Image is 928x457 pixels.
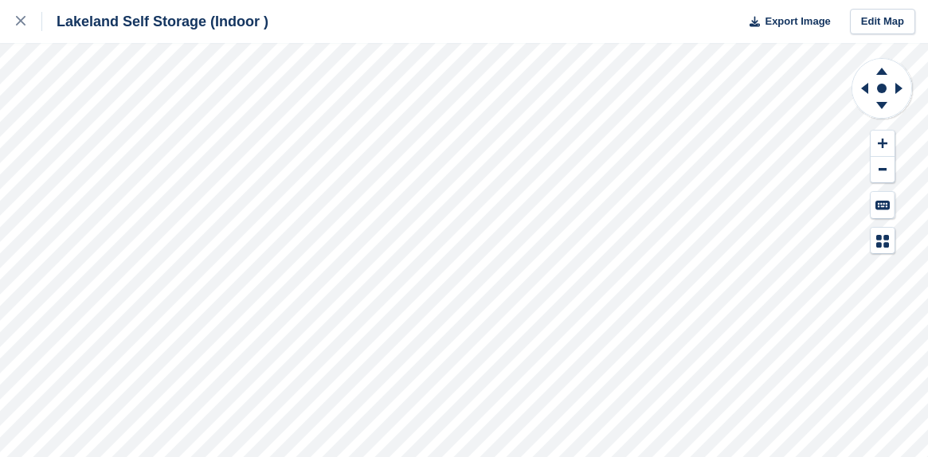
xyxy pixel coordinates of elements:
a: Edit Map [850,9,915,35]
button: Zoom Out [871,157,895,183]
span: Export Image [765,14,830,29]
button: Zoom In [871,131,895,157]
button: Export Image [740,9,831,35]
div: Lakeland Self Storage (Indoor ) [42,12,268,31]
button: Keyboard Shortcuts [871,192,895,218]
button: Map Legend [871,228,895,254]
